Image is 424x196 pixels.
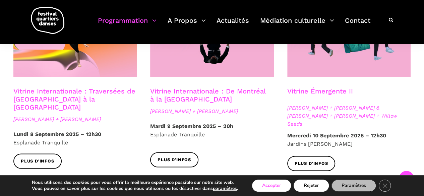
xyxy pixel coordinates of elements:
a: Plus d'infos [13,153,62,169]
strong: Lundi 8 Septembre 2025 – 12h30 [13,131,101,137]
span: [PERSON_NAME] + [PERSON_NAME] & [PERSON_NAME] + [PERSON_NAME] + Willow Seeds [287,104,411,128]
a: Plus d'infos [287,156,336,171]
a: Médiation culturelle [260,15,334,35]
a: Actualités [217,15,249,35]
a: Vitrine Internationale : Traversées de [GEOGRAPHIC_DATA] à la [GEOGRAPHIC_DATA] [13,87,135,111]
button: Accepter [252,180,291,192]
a: A Propos [168,15,206,35]
a: Vitrine Internationale : De Montréal à la [GEOGRAPHIC_DATA] [150,87,265,103]
span: Esplanade Tranquille [150,131,205,137]
a: Contact [345,15,370,35]
p: Vous pouvez en savoir plus sur les cookies que nous utilisons ou les désactiver dans . [32,186,238,192]
span: Esplanade Tranquille [13,139,68,145]
span: [PERSON_NAME] + [PERSON_NAME] [13,115,137,123]
a: Plus d'infos [150,152,198,167]
span: Plus d'infos [295,160,328,167]
button: Close GDPR Cookie Banner [379,180,391,192]
button: Rejeter [294,180,329,192]
a: Programmation [98,15,157,35]
button: paramètres [213,186,237,192]
img: logo-fqd-med [31,7,64,34]
p: Nous utilisons des cookies pour vous offrir la meilleure expérience possible sur notre site web. [32,180,238,186]
strong: Mercredi 10 Septembre 2025 – 12h30 [287,132,386,138]
span: Plus d'infos [158,156,191,163]
a: Vitrine Émergente II [287,87,353,95]
strong: Mardi 9 Septembre 2025 – 20h [150,123,233,129]
span: Plus d'infos [21,157,54,165]
button: Paramètres [331,180,376,192]
span: Jardins [PERSON_NAME] [287,140,353,147]
span: [PERSON_NAME] + [PERSON_NAME] [150,107,274,115]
